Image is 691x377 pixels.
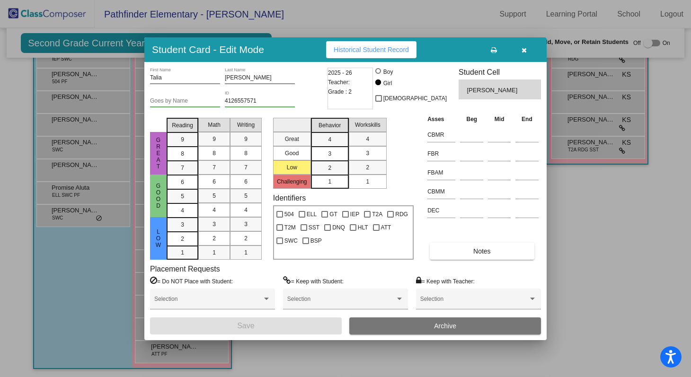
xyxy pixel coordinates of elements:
span: 6 [213,177,216,186]
button: Archive [349,317,541,334]
span: Great [154,137,163,170]
span: 1 [366,177,369,186]
span: 2025 - 26 [328,68,352,78]
span: Save [237,322,254,330]
span: 6 [181,178,184,186]
h3: Student Card - Edit Mode [152,44,264,55]
th: End [513,114,541,124]
span: 5 [181,192,184,201]
span: 7 [213,163,216,172]
span: 5 [244,192,248,200]
span: HLT [358,222,368,233]
span: Historical Student Record [334,46,409,53]
span: IEP [350,209,359,220]
span: 1 [328,177,331,186]
span: Low [154,228,163,248]
span: 7 [244,163,248,172]
span: 504 [284,209,294,220]
input: assessment [427,203,455,218]
span: 4 [213,206,216,214]
label: = Keep with Teacher: [416,276,475,286]
span: 1 [244,248,248,257]
span: Writing [237,121,255,129]
span: [PERSON_NAME] [467,86,519,95]
span: Notes [473,247,491,255]
span: Good [154,183,163,209]
h3: Student Cell [459,68,541,77]
div: Boy [383,68,393,76]
span: SST [309,222,319,233]
span: RDG [395,209,408,220]
input: assessment [427,147,455,161]
span: Grade : 2 [328,87,352,96]
span: 5 [213,192,216,200]
span: Math [208,121,221,129]
span: Reading [172,121,193,130]
input: assessment [427,184,455,199]
span: 3 [181,220,184,229]
span: 8 [213,149,216,158]
span: Teacher: [328,78,350,87]
span: 9 [181,135,184,144]
span: 4 [366,135,369,143]
span: 8 [244,149,248,158]
span: Workskills [355,121,381,129]
span: BSP [310,235,322,246]
label: Identifiers [273,193,306,202]
span: ATT [381,222,391,233]
span: 2 [366,163,369,172]
span: 3 [328,149,331,158]
span: 4 [244,206,248,214]
th: Mid [486,114,513,124]
span: 8 [181,149,184,158]
span: [DEMOGRAPHIC_DATA] [383,93,447,104]
span: Behavior [319,121,341,130]
span: 2 [328,164,331,172]
button: Historical Student Record [326,41,416,58]
label: Placement Requests [150,264,220,273]
input: Enter ID [225,98,295,105]
span: ELL [307,209,317,220]
span: 2 [213,234,216,243]
span: 2 [244,234,248,243]
span: 3 [213,220,216,228]
div: Girl [383,79,392,88]
span: 4 [328,135,331,144]
span: 7 [181,164,184,172]
span: T2M [284,222,296,233]
input: assessment [427,128,455,142]
span: Archive [434,322,456,330]
button: Save [150,317,342,334]
span: 1 [181,248,184,257]
input: assessment [427,166,455,180]
span: T2A [372,209,382,220]
span: DNQ [332,222,345,233]
label: = Keep with Student: [283,276,344,286]
span: 6 [244,177,248,186]
th: Asses [425,114,458,124]
span: GT [329,209,337,220]
span: 3 [366,149,369,158]
span: SWC [284,235,298,246]
span: 1 [213,248,216,257]
span: 9 [244,135,248,143]
label: = Do NOT Place with Student: [150,276,233,286]
button: Notes [430,243,534,260]
span: 2 [181,235,184,243]
span: 4 [181,206,184,215]
input: goes by name [150,98,220,105]
th: Beg [458,114,486,124]
span: 9 [213,135,216,143]
span: 3 [244,220,248,228]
